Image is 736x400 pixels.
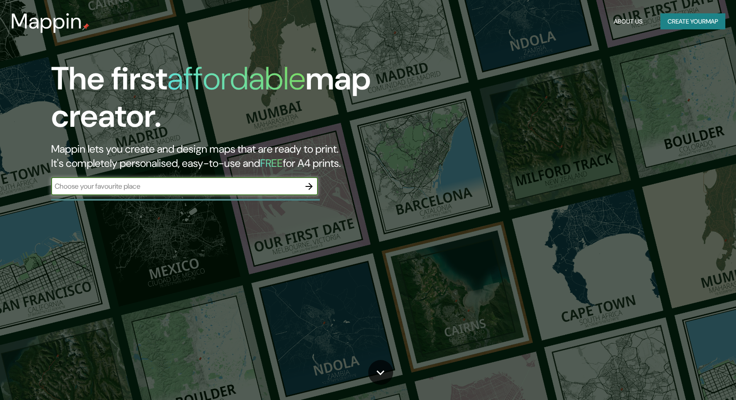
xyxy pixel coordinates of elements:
[82,23,89,30] img: mappin-pin
[610,13,646,30] button: About Us
[51,181,300,191] input: Choose your favourite place
[11,9,82,34] h3: Mappin
[660,13,725,30] button: Create yourmap
[167,58,306,99] h1: affordable
[260,156,283,170] h5: FREE
[51,142,419,170] h2: Mappin lets you create and design maps that are ready to print. It's completely personalised, eas...
[51,60,419,142] h1: The first map creator.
